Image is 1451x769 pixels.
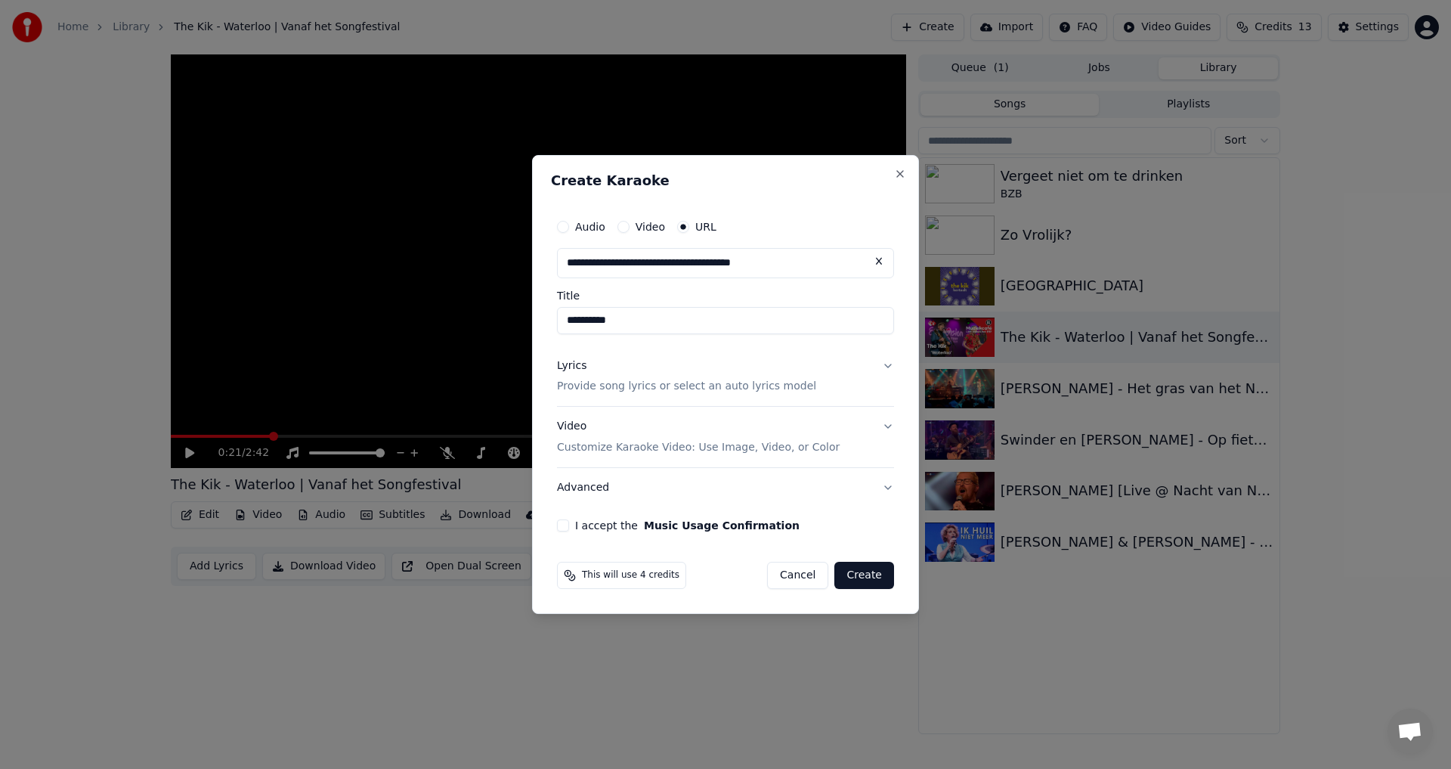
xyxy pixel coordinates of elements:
button: Cancel [767,562,828,589]
button: LyricsProvide song lyrics or select an auto lyrics model [557,346,894,407]
h2: Create Karaoke [551,174,900,188]
button: I accept the [644,520,800,531]
button: Advanced [557,468,894,507]
label: Title [557,290,894,301]
button: VideoCustomize Karaoke Video: Use Image, Video, or Color [557,408,894,468]
label: I accept the [575,520,800,531]
p: Customize Karaoke Video: Use Image, Video, or Color [557,440,840,455]
label: Video [636,222,665,232]
div: Video [557,420,840,456]
label: URL [695,222,716,232]
span: This will use 4 credits [582,569,679,581]
p: Provide song lyrics or select an auto lyrics model [557,380,816,395]
div: Lyrics [557,358,586,374]
label: Audio [575,222,605,232]
button: Create [834,562,894,589]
